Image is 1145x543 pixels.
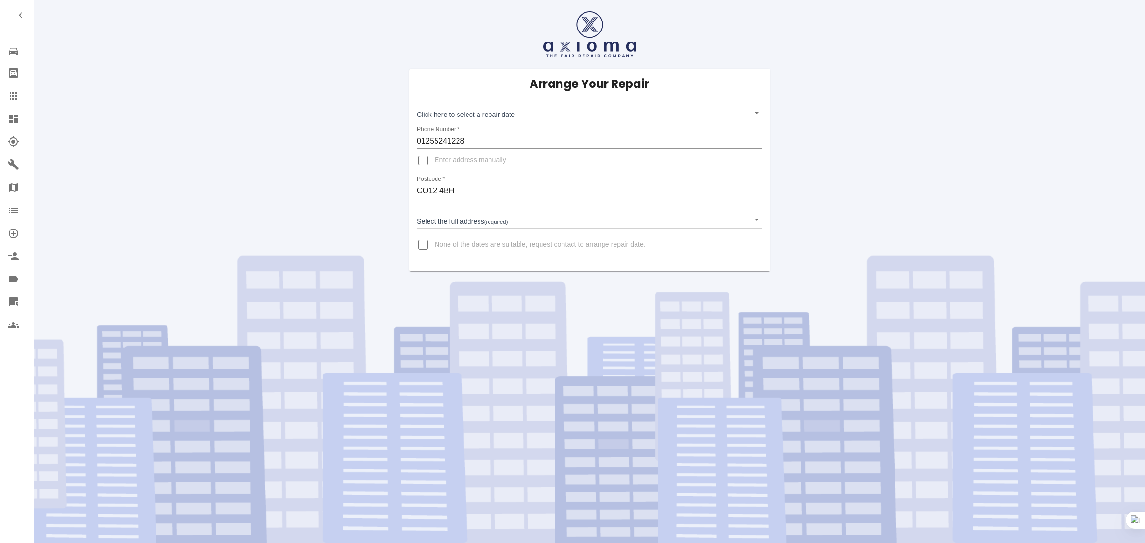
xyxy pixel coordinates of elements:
label: Phone Number [417,125,459,134]
label: Postcode [417,175,445,183]
span: None of the dates are suitable, request contact to arrange repair date. [435,240,645,250]
span: Enter address manually [435,156,506,165]
h5: Arrange Your Repair [530,76,649,92]
img: axioma [543,11,636,57]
